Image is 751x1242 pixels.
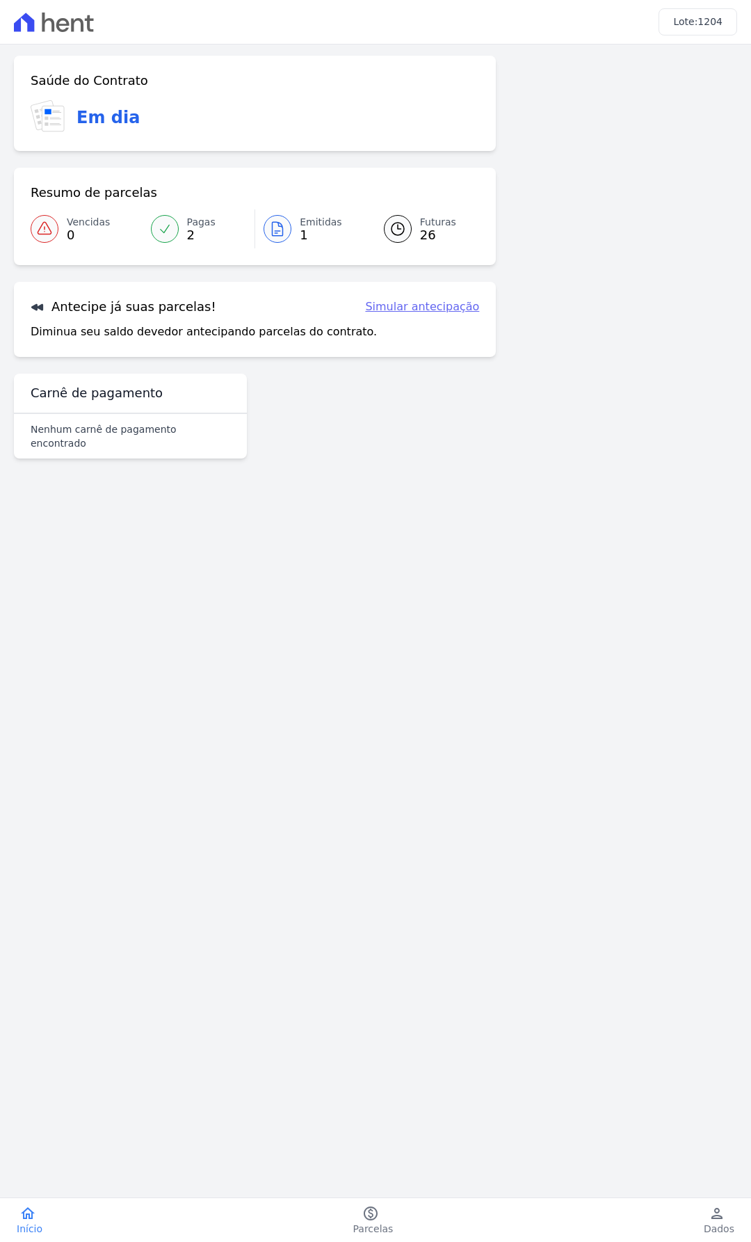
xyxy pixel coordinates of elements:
[31,298,216,315] h3: Antecipe já suas parcelas!
[19,1205,36,1222] i: home
[31,422,230,450] p: Nenhum carnê de pagamento encontrado
[187,230,216,241] span: 2
[367,209,480,248] a: Futuras 26
[709,1205,725,1222] i: person
[420,215,456,230] span: Futuras
[17,1222,42,1236] span: Início
[697,16,722,27] span: 1204
[704,1222,734,1236] span: Dados
[143,209,255,248] a: Pagas 2
[365,298,479,315] a: Simular antecipação
[353,1222,394,1236] span: Parcelas
[300,215,342,230] span: Emitidas
[67,230,110,241] span: 0
[337,1205,410,1236] a: paidParcelas
[76,105,140,130] h3: Em dia
[31,385,163,401] h3: Carnê de pagamento
[255,209,367,248] a: Emitidas 1
[31,209,143,248] a: Vencidas 0
[187,215,216,230] span: Pagas
[300,230,342,241] span: 1
[420,230,456,241] span: 26
[31,324,377,340] p: Diminua seu saldo devedor antecipando parcelas do contrato.
[673,15,722,29] h3: Lote:
[31,72,148,89] h3: Saúde do Contrato
[31,184,157,201] h3: Resumo de parcelas
[67,215,110,230] span: Vencidas
[687,1205,751,1236] a: personDados
[362,1205,379,1222] i: paid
